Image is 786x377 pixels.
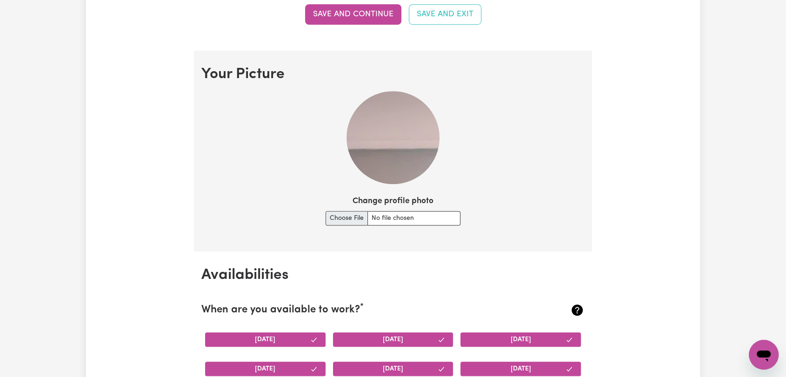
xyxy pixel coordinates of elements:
[749,340,779,370] iframe: Button to launch messaging window
[205,362,326,376] button: [DATE]
[201,304,521,317] h2: When are you available to work?
[409,4,481,25] button: Save and Exit
[353,195,433,207] label: Change profile photo
[201,66,585,83] h2: Your Picture
[333,332,453,347] button: [DATE]
[205,332,326,347] button: [DATE]
[201,266,585,284] h2: Availabilities
[346,91,440,184] img: Your current profile image
[305,4,401,25] button: Save and continue
[460,332,581,347] button: [DATE]
[460,362,581,376] button: [DATE]
[333,362,453,376] button: [DATE]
